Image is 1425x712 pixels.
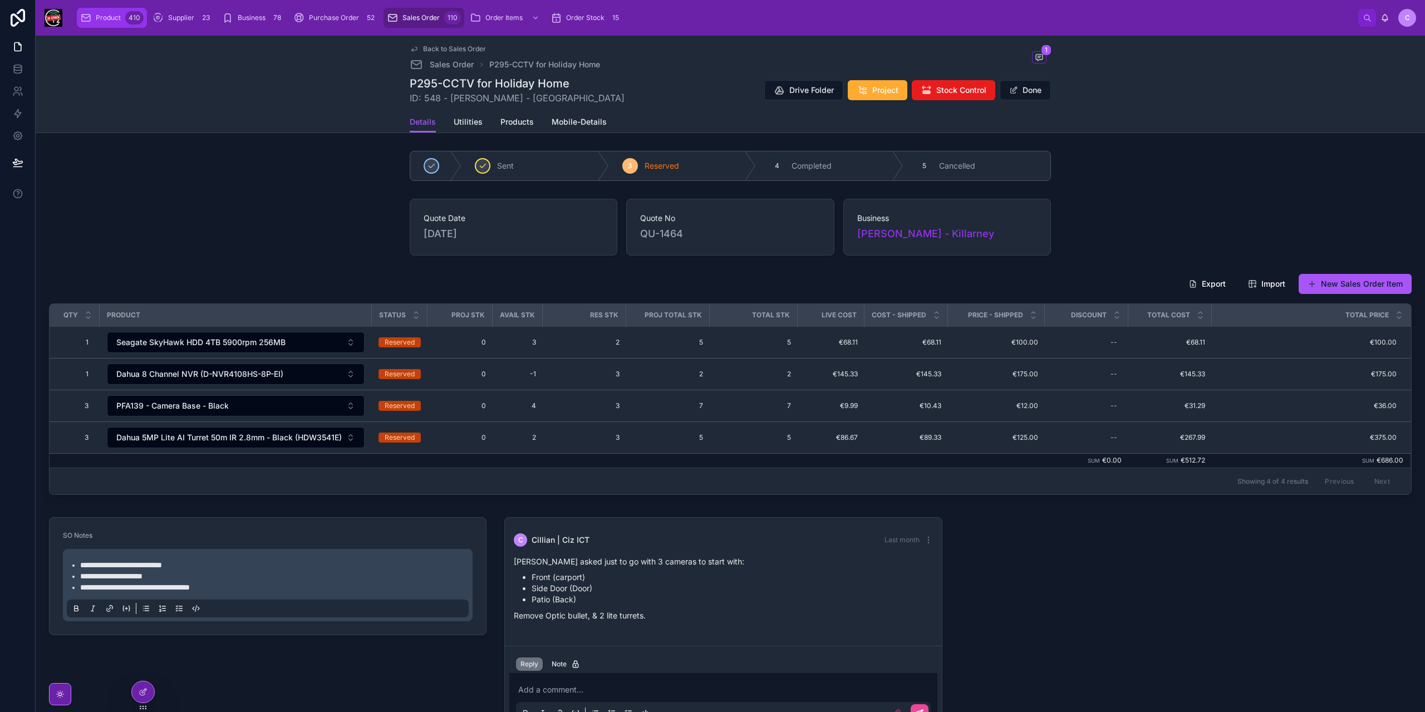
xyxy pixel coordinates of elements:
a: Purchase Order52 [290,8,381,28]
p: [PERSON_NAME] asked just to go with 3 cameras to start with: [514,556,932,567]
a: €375.00 [1212,433,1397,442]
button: Select Button [107,332,365,353]
span: Live Cost [822,311,857,320]
button: Import [1239,274,1294,294]
span: Sales Order [430,59,474,70]
div: Reserved [385,369,415,379]
a: 3 [549,370,620,379]
li: Patio (Back) [532,594,932,605]
a: 0 [434,433,486,442]
span: Res Stk [590,311,618,320]
span: Cost - Shipped [872,311,926,320]
span: Back to Sales Order [423,45,486,53]
span: 1 [67,370,89,379]
a: Select Button [106,363,365,385]
a: Business78 [219,8,288,28]
span: 4 [499,401,536,410]
div: Reserved [385,433,415,443]
a: 5 [716,433,791,442]
a: 3 [549,433,620,442]
a: 3 [499,338,536,347]
span: 4 [775,161,779,170]
span: Showing 4 of 4 results [1237,477,1308,486]
a: -- [1051,397,1122,415]
p: Remove Optic bullet, & 2 lite turrets. [514,610,932,621]
a: €125.00 [955,433,1038,442]
a: Select Button [106,426,365,449]
span: Seagate SkyHawk HDD 4TB 5900rpm 256MB [116,337,286,348]
button: Select Button [107,395,365,416]
a: €12.00 [955,401,1038,410]
span: 5 [716,338,791,347]
a: €145.33 [871,370,941,379]
button: Stock Control [912,80,995,100]
span: 3 [67,401,89,410]
span: Import [1261,278,1285,289]
a: Products [500,112,534,134]
div: 78 [270,11,284,24]
li: Side Door (Door) [532,583,932,594]
a: Reserved [379,433,421,443]
span: 3 [67,433,89,442]
a: Reserved [379,369,421,379]
span: 3 [628,161,632,170]
button: 1 [1032,51,1046,65]
a: 0 [434,370,486,379]
a: -- [1051,429,1122,446]
span: €145.33 [1135,370,1205,379]
span: 0 [434,401,486,410]
span: Product [107,311,140,320]
button: Drive Folder [764,80,843,100]
span: Status [379,311,406,320]
span: Avail Stk [500,311,535,320]
button: Note [547,657,584,671]
a: 2 [549,338,620,347]
a: Order Stock15 [547,8,626,28]
a: Select Button [106,331,365,353]
a: 7 [633,401,703,410]
a: -1 [499,370,536,379]
span: Stock Control [936,85,986,96]
span: Total Stk [752,311,790,320]
span: 5 [922,161,926,170]
span: €89.33 [871,433,941,442]
a: Product410 [77,8,147,28]
a: Reserved [379,401,421,411]
a: [PERSON_NAME] - Killarney [857,226,994,242]
div: -- [1110,433,1117,442]
span: €9.99 [804,401,858,410]
span: Sales Order [402,13,440,22]
a: 5 [633,338,703,347]
span: Dahua 5MP Lite AI Turret 50m IR 2.8mm - Black (HDW3541E) [116,432,342,443]
span: Dahua 8 Channel NVR (D-NVR4108HS-8P-EI) [116,369,283,380]
span: Products [500,116,534,127]
a: -- [1051,333,1122,351]
a: 2 [633,370,703,379]
span: PFA139 - Camera Base - Black [116,400,229,411]
span: €10.43 [871,401,941,410]
a: Reserved [379,337,421,347]
span: 7 [716,401,791,410]
span: Discount [1071,311,1107,320]
span: €68.11 [871,338,941,347]
a: New Sales Order Item [1299,274,1412,294]
a: 0 [434,338,486,347]
span: 1 [67,338,89,347]
a: 2 [499,433,536,442]
a: 2 [716,370,791,379]
div: Reserved [385,337,415,347]
li: Front (carport) [532,572,932,583]
span: Sent [497,160,514,171]
a: 1 [63,333,93,351]
span: QU-1464 [640,226,820,242]
a: €31.29 [1135,401,1205,410]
